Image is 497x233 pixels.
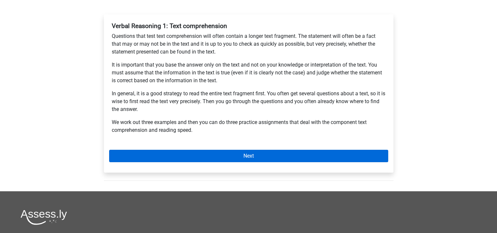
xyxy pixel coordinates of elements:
a: Next [109,150,388,162]
p: In general, it is a good strategy to read the entire text fragment first. You often get several q... [112,90,386,113]
b: Verbal Reasoning 1: Text comprehension [112,22,227,30]
p: It is important that you base the answer only on the text and not on your knowledge or interpreta... [112,61,386,85]
img: Assessly logo [21,210,67,225]
p: Questions that test text comprehension will often contain a longer text fragment. The statement w... [112,32,386,56]
p: We work out three examples and then you can do three practice assignments that deal with the comp... [112,118,386,134]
